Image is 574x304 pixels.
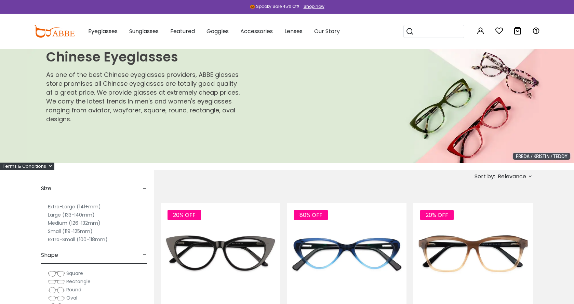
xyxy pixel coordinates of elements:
span: Round [66,286,81,293]
label: Medium (126-132mm) [48,219,101,227]
img: Cream Sonia - Acetate ,Eyeglasses [413,203,533,303]
img: abbeglasses.com [34,25,75,38]
div: 🎃 Spooky Sale 45% Off! [250,3,299,10]
img: Oval.png [48,295,65,302]
img: Black Nora - Acetate ,Universal Bridge Fit [161,203,280,303]
img: Rectangle.png [48,278,65,285]
span: - [143,247,147,263]
a: Shop now [300,3,324,9]
span: Rectangle [66,278,91,285]
span: Sunglasses [129,27,159,35]
span: Our Story [314,27,340,35]
p: As one of the best Chinese eyeglasses providers, ABBE glasses store promises all Chinese eyeglass... [46,70,243,124]
label: Small (119-125mm) [48,227,93,235]
div: Shop now [304,3,324,10]
img: Chinese Eyeglasses [27,49,574,163]
img: Square.png [48,270,65,277]
span: - [143,180,147,197]
span: Featured [170,27,195,35]
span: Square [66,270,83,277]
h1: Chinese Eyeglasses [46,49,243,65]
span: Size [41,180,51,197]
span: Goggles [206,27,229,35]
span: Oval [66,294,77,301]
span: Eyeglasses [88,27,118,35]
span: 20% OFF [420,210,454,220]
label: Extra-Large (141+mm) [48,203,101,211]
img: Round.png [48,287,65,293]
span: Shape [41,247,58,263]
span: Sort by: [475,172,495,180]
label: Extra-Small (100-118mm) [48,235,108,244]
span: Accessories [240,27,273,35]
span: 20% OFF [168,210,201,220]
img: Blue Hannah - Acetate ,Universal Bridge Fit [287,203,407,303]
span: Lenses [284,27,303,35]
label: Large (133-140mm) [48,211,95,219]
span: 80% OFF [294,210,328,220]
span: Relevance [498,170,526,183]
